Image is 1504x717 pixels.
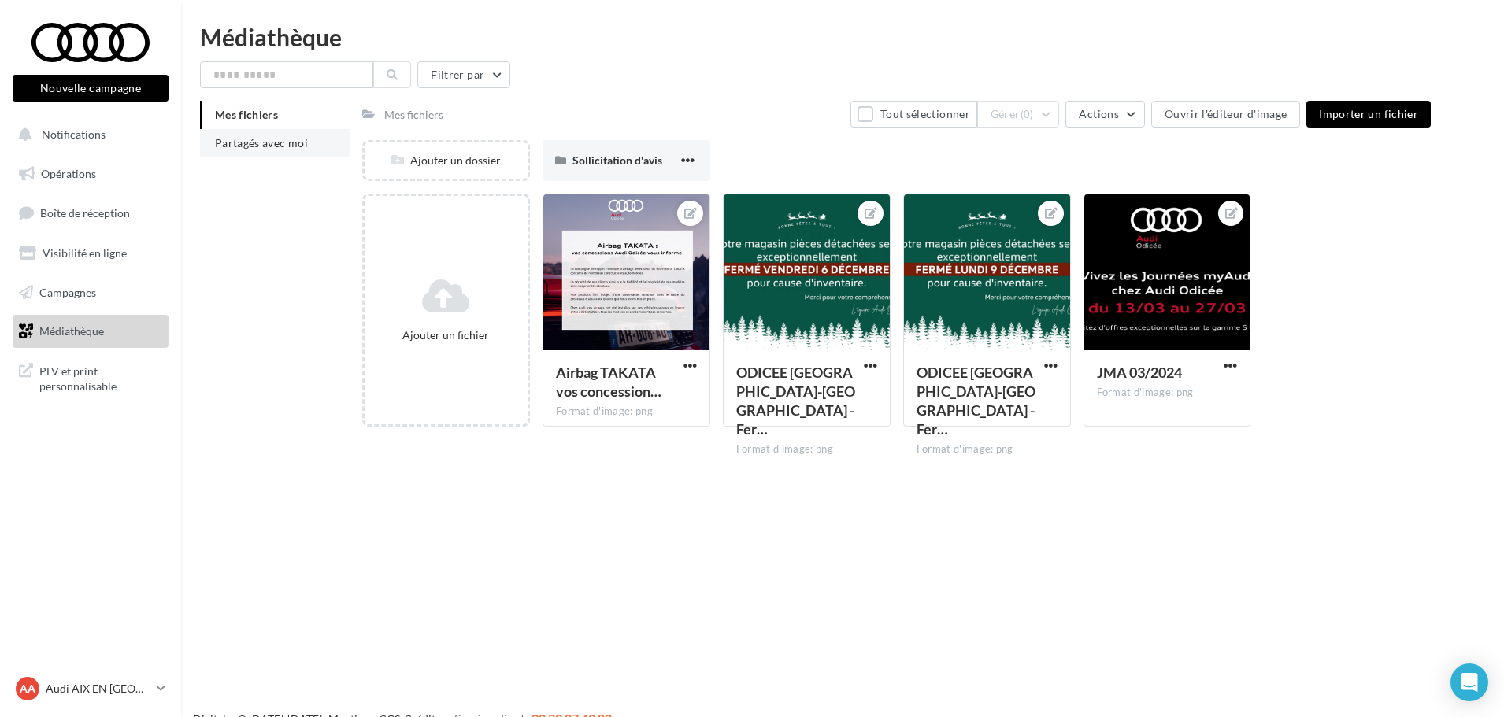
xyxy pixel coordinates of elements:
[13,75,169,102] button: Nouvelle campagne
[1097,364,1182,381] span: JMA 03/2024
[736,442,877,456] div: Format d'image: png
[977,101,1060,128] button: Gérer(0)
[9,237,172,270] a: Visibilité en ligne
[1065,101,1144,128] button: Actions
[39,324,104,338] span: Médiathèque
[9,315,172,348] a: Médiathèque
[20,681,35,697] span: AA
[43,246,127,260] span: Visibilité en ligne
[371,327,521,343] div: Ajouter un fichier
[215,108,278,121] span: Mes fichiers
[1450,663,1488,701] div: Open Intercom Messenger
[365,153,528,168] div: Ajouter un dossier
[215,136,308,150] span: Partagés avec moi
[850,101,976,128] button: Tout sélectionner
[9,354,172,401] a: PLV et print personnalisable
[572,153,662,167] span: Sollicitation d'avis
[556,405,697,419] div: Format d'image: png
[556,364,661,400] span: Airbag TAKATA vos concessions Audi Odicée vous informe
[13,674,169,704] a: AA Audi AIX EN [GEOGRAPHIC_DATA]
[46,681,150,697] p: Audi AIX EN [GEOGRAPHIC_DATA]
[9,157,172,190] a: Opérations
[42,128,106,141] span: Notifications
[736,364,855,438] span: ODICEE Aix-Marseille-St Vic - Fermeture inventaire 2024-2
[917,364,1035,438] span: ODICEE Aix-Marseille-St Vic - Fermeture inventaire 2024-1
[1079,107,1118,120] span: Actions
[41,167,96,180] span: Opérations
[9,276,172,309] a: Campagnes
[917,442,1058,456] div: Format d'image: png
[1097,386,1238,400] div: Format d'image: png
[40,206,130,220] span: Boîte de réception
[39,285,96,298] span: Campagnes
[1151,101,1300,128] button: Ouvrir l'éditeur d'image
[1319,107,1418,120] span: Importer un fichier
[1021,108,1034,120] span: (0)
[417,61,510,88] button: Filtrer par
[1306,101,1431,128] button: Importer un fichier
[200,25,1485,49] div: Médiathèque
[384,107,443,123] div: Mes fichiers
[39,360,162,394] span: PLV et print personnalisable
[9,118,165,151] button: Notifications
[9,196,172,230] a: Boîte de réception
